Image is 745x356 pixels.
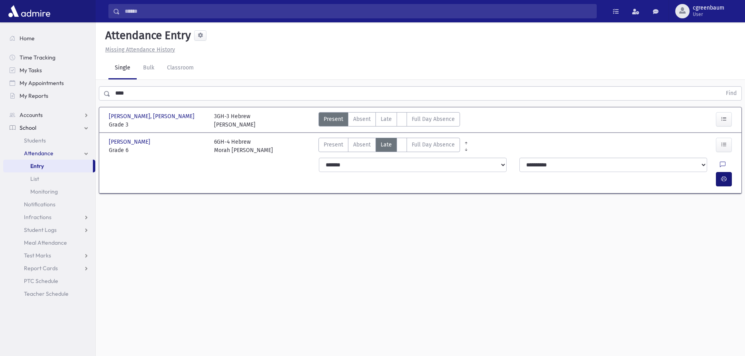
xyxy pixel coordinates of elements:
a: School [3,121,95,134]
a: PTC Schedule [3,275,95,287]
a: Time Tracking [3,51,95,64]
span: Students [24,137,46,144]
div: 3GH-3 Hebrew [PERSON_NAME] [214,112,256,129]
a: Accounts [3,109,95,121]
a: Single [108,57,137,79]
a: Missing Attendance History [102,46,175,53]
a: Attendance [3,147,95,160]
span: cgreenbaum [693,5,724,11]
a: My Appointments [3,77,95,89]
span: Meal Attendance [24,239,67,246]
span: School [20,124,36,131]
div: 6GH-4 Hebrew Morah [PERSON_NAME] [214,138,273,154]
a: My Reports [3,89,95,102]
span: List [30,175,39,182]
span: [PERSON_NAME] [109,138,152,146]
span: PTC Schedule [24,277,58,285]
span: Late [381,115,392,123]
a: Infractions [3,211,95,223]
a: My Tasks [3,64,95,77]
span: Report Cards [24,265,58,272]
span: Absent [353,115,371,123]
span: Attendance [24,150,53,157]
a: Test Marks [3,249,95,262]
span: Teacher Schedule [24,290,69,297]
span: Full Day Absence [412,140,455,149]
a: List [3,172,95,185]
span: [PERSON_NAME], [PERSON_NAME] [109,112,196,121]
a: Notifications [3,198,95,211]
a: Teacher Schedule [3,287,95,300]
span: My Appointments [20,79,64,87]
span: Home [20,35,35,42]
a: Entry [3,160,93,172]
img: AdmirePro [6,3,52,19]
span: User [693,11,724,18]
span: Grade 3 [109,121,206,129]
a: Meal Attendance [3,236,95,249]
a: Classroom [161,57,200,79]
span: My Tasks [20,67,42,74]
h5: Attendance Entry [102,29,191,42]
a: Report Cards [3,262,95,275]
span: Student Logs [24,226,57,233]
a: Home [3,32,95,45]
span: Time Tracking [20,54,55,61]
span: Test Marks [24,252,51,259]
span: Late [381,140,392,149]
a: Monitoring [3,185,95,198]
span: Present [324,140,343,149]
span: Accounts [20,111,43,119]
u: Missing Attendance History [105,46,175,53]
span: Full Day Absence [412,115,455,123]
span: Monitoring [30,188,58,195]
span: Infractions [24,214,51,221]
span: Entry [30,162,44,170]
span: Notifications [24,201,55,208]
span: Grade 6 [109,146,206,154]
a: Bulk [137,57,161,79]
span: Present [324,115,343,123]
a: Students [3,134,95,147]
a: Student Logs [3,223,95,236]
span: Absent [353,140,371,149]
span: My Reports [20,92,48,99]
div: AttTypes [318,112,460,129]
input: Search [120,4,596,18]
div: AttTypes [318,138,460,154]
button: Find [721,87,741,100]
